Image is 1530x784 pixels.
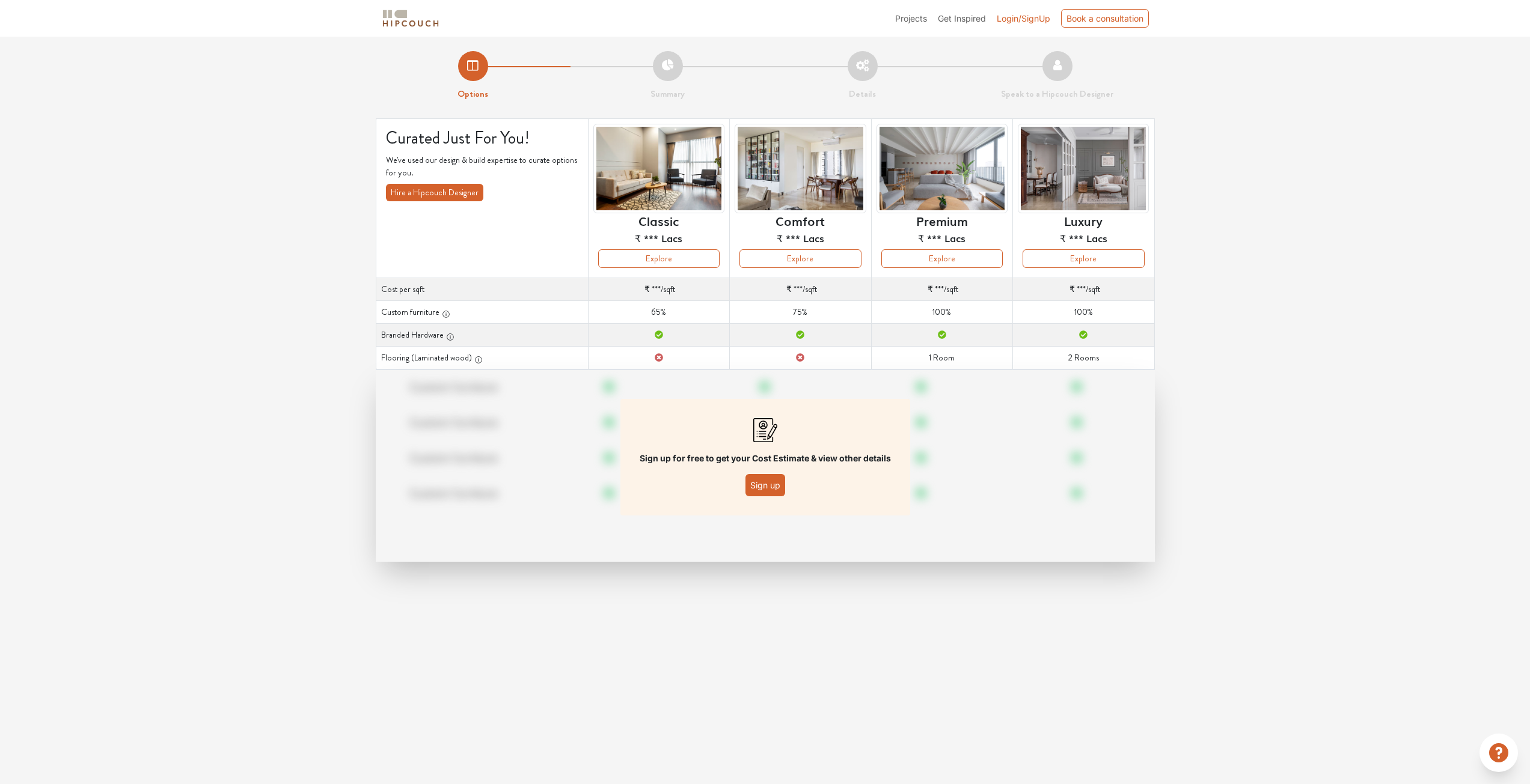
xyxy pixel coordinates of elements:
button: Sign up [745,474,785,496]
h6: Premium [916,213,968,228]
p: Sign up for free to get your Cost Estimate & view other details [640,452,891,464]
span: Projects [895,13,927,23]
h4: Curated Just For You! [386,129,578,149]
button: Hire a Hipcouch Designer [386,184,483,201]
td: /sqft [588,278,729,301]
td: 75% [730,301,871,324]
th: Custom furniture [376,301,588,324]
td: 2 Rooms [1013,347,1154,369]
td: 1 Room [871,347,1012,369]
td: 100% [871,301,1012,324]
h6: Comfort [776,213,825,228]
strong: Options [457,87,488,100]
span: Login/SignUp [997,13,1050,23]
strong: Speak to a Hipcouch Designer [1001,87,1113,100]
th: Branded Hardware [376,324,588,347]
button: Explore [881,249,1003,268]
button: Explore [1023,249,1144,268]
strong: Summary [650,87,685,100]
img: header-preview [735,124,866,213]
span: logo-horizontal.svg [381,5,441,32]
td: /sqft [871,278,1012,301]
td: 100% [1013,301,1154,324]
span: Get Inspired [938,13,986,23]
td: 65% [588,301,729,324]
strong: Details [849,87,876,100]
h6: Luxury [1064,213,1103,228]
div: Book a consultation [1061,9,1149,28]
th: Flooring (Laminated wood) [376,347,588,369]
button: Explore [739,249,861,268]
img: header-preview [1018,124,1149,213]
img: header-preview [877,124,1008,213]
th: Cost per sqft [376,278,588,301]
img: logo-horizontal.svg [381,8,441,29]
p: We've used our design & build expertise to curate options for you. [386,154,578,179]
td: /sqft [1013,278,1154,301]
img: header-preview [593,124,724,213]
td: /sqft [730,278,871,301]
h6: Classic [638,213,679,228]
button: Explore [598,249,720,268]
